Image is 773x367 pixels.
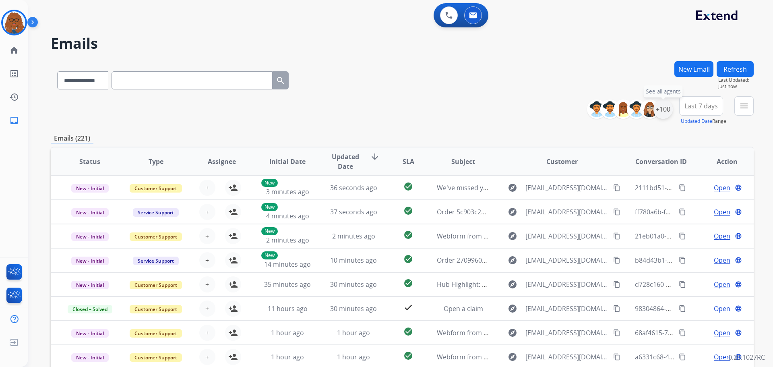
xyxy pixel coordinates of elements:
span: New - Initial [71,184,109,193]
img: avatar [3,11,25,34]
span: + [205,352,209,362]
span: Last Updated: [718,77,754,83]
mat-icon: history [9,92,19,102]
mat-icon: content_copy [679,257,686,264]
span: 98304864-d5a7-4ed0-921a-4e8079211be7 [635,304,760,313]
span: Customer Support [130,329,182,338]
span: + [205,207,209,217]
mat-icon: explore [508,207,517,217]
span: Open [714,255,730,265]
span: 21eb01a0-cac9-4c89-90f2-9d6518604760 [635,232,757,241]
span: Type [149,157,163,166]
mat-icon: check_circle [403,230,413,240]
mat-icon: explore [508,328,517,338]
mat-icon: check_circle [403,278,413,288]
span: Customer Support [130,305,182,313]
mat-icon: content_copy [679,184,686,191]
span: Updated Date [327,152,364,171]
p: Emails (221) [51,133,93,143]
span: Service Support [133,208,179,217]
span: Customer [546,157,578,166]
mat-icon: home [9,46,19,55]
span: [EMAIL_ADDRESS][DOMAIN_NAME] [525,255,608,265]
span: See all agents [646,87,681,95]
span: [EMAIL_ADDRESS][DOMAIN_NAME] [525,183,608,193]
span: [EMAIL_ADDRESS][DOMAIN_NAME] [525,207,608,217]
mat-icon: language [735,208,742,216]
span: Webform from [EMAIL_ADDRESS][DOMAIN_NAME] on [DATE] [437,232,619,241]
mat-icon: search [276,76,285,85]
span: Open [714,231,730,241]
span: 2 minutes ago [332,232,375,241]
span: Last 7 days [684,104,718,108]
span: + [205,255,209,265]
span: Open [714,352,730,362]
p: New [261,227,278,235]
mat-icon: language [735,305,742,312]
span: 10 minutes ago [330,256,377,265]
button: New Email [674,61,713,77]
mat-icon: explore [508,280,517,289]
mat-icon: content_copy [613,329,620,336]
button: + [199,204,215,220]
mat-icon: language [735,329,742,336]
span: Service Support [133,257,179,265]
th: Action [688,147,754,176]
mat-icon: content_copy [679,329,686,336]
button: + [199,325,215,341]
div: +100 [653,100,673,119]
button: + [199,252,215,268]
span: 1 hour ago [337,352,370,361]
mat-icon: arrow_downward [370,152,380,162]
span: 37 seconds ago [330,207,377,216]
mat-icon: explore [508,304,517,313]
mat-icon: content_copy [679,305,686,312]
span: + [205,231,209,241]
span: Open [714,328,730,338]
mat-icon: language [735,281,742,288]
mat-icon: inbox [9,116,19,125]
span: 4 minutes ago [266,211,309,220]
mat-icon: check [403,303,413,312]
span: Customer Support [130,281,182,289]
mat-icon: person_add [228,207,238,217]
mat-icon: person_add [228,255,238,265]
span: 36 seconds ago [330,183,377,192]
span: 14 minutes ago [264,260,311,269]
mat-icon: check_circle [403,254,413,264]
span: New - Initial [71,281,109,289]
span: Open [714,207,730,217]
span: [EMAIL_ADDRESS][DOMAIN_NAME] [525,352,608,362]
span: Open [714,304,730,313]
mat-icon: content_copy [613,232,620,240]
mat-icon: person_add [228,304,238,313]
span: Open a claim [444,304,483,313]
span: Customer Support [130,184,182,193]
span: [EMAIL_ADDRESS][DOMAIN_NAME] [525,304,608,313]
mat-icon: content_copy [679,232,686,240]
span: Closed – Solved [68,305,112,313]
p: New [261,251,278,259]
button: + [199,276,215,292]
mat-icon: explore [508,255,517,265]
span: Assignee [208,157,236,166]
span: + [205,280,209,289]
span: New - Initial [71,208,109,217]
span: 3 minutes ago [266,187,309,196]
mat-icon: check_circle [403,351,413,361]
span: 11 hours ago [268,304,308,313]
span: We've missed you. [437,183,493,192]
span: 1 hour ago [337,328,370,337]
span: Order 5c903c28-f9cd-44a2-9f39-eadac79bb44f [437,207,576,216]
span: Conversation ID [635,157,687,166]
button: Last 7 days [679,96,723,116]
button: Updated Date [681,118,712,124]
mat-icon: explore [508,231,517,241]
mat-icon: content_copy [679,281,686,288]
mat-icon: content_copy [679,353,686,361]
button: + [199,228,215,244]
span: Initial Date [269,157,306,166]
mat-icon: content_copy [679,208,686,216]
mat-icon: content_copy [613,305,620,312]
mat-icon: menu [739,101,749,111]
